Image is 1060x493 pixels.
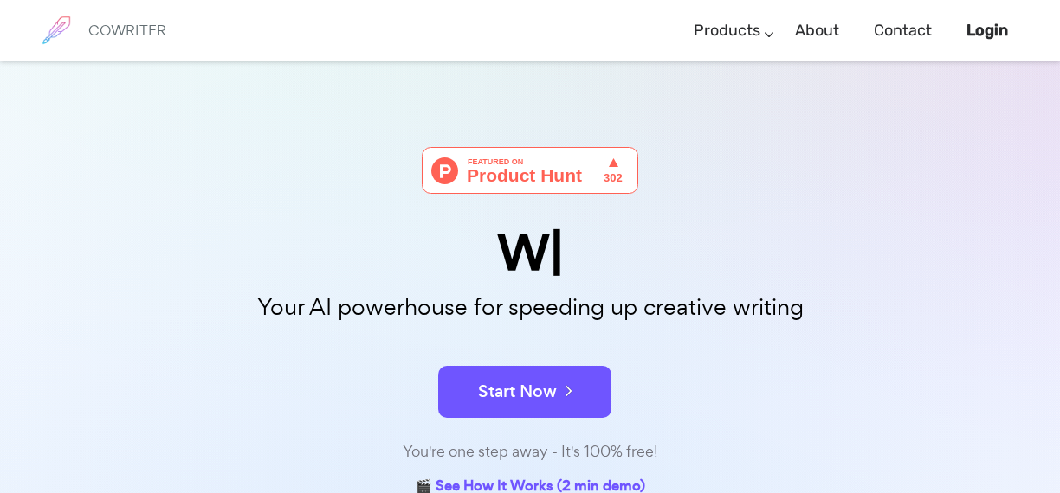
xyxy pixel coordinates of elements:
b: Login [966,21,1008,40]
img: brand logo [35,9,78,52]
a: About [795,5,839,56]
h6: COWRITER [88,22,166,38]
div: W [97,228,963,278]
a: Products [694,5,760,56]
p: Your AI powerhouse for speeding up creative writing [97,289,963,326]
a: Contact [874,5,932,56]
a: Login [966,5,1008,56]
img: Cowriter - Your AI buddy for speeding up creative writing | Product Hunt [422,147,638,194]
div: You're one step away - It's 100% free! [97,439,963,464]
button: Start Now [438,366,611,418]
